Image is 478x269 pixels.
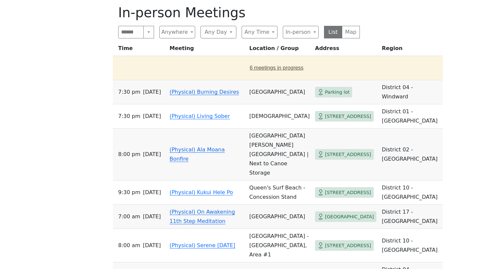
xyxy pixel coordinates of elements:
[379,104,443,129] td: District 01 - [GEOGRAPHIC_DATA]
[170,189,233,195] a: (Physical) Kukui Hele Po
[143,212,161,221] span: [DATE]
[325,242,371,250] span: [STREET_ADDRESS]
[143,241,161,250] span: [DATE]
[113,44,167,56] th: Time
[118,5,360,21] h1: In-person Meetings
[325,88,350,96] span: Parking lot
[118,112,140,121] span: 7:30 PM
[118,87,140,97] span: 7:30 PM
[118,26,144,38] input: Search
[247,205,312,229] td: [GEOGRAPHIC_DATA]
[159,26,195,38] button: Anywhere
[325,188,371,197] span: [STREET_ADDRESS]
[342,26,360,38] button: Map
[170,89,239,95] a: (Physical) Burning Desires
[170,146,225,162] a: (Physical) Ala Moana Bonfire
[167,44,247,56] th: Meeting
[379,44,443,56] th: Region
[324,26,342,38] button: List
[143,87,161,97] span: [DATE]
[379,80,443,104] td: District 04 - Windward
[170,209,235,224] a: (Physical) On Awakening 11th Step Meditation
[312,44,379,56] th: Address
[118,188,140,197] span: 9:30 PM
[247,80,312,104] td: [GEOGRAPHIC_DATA]
[170,113,230,119] a: (Physical) Living Sober
[143,112,161,121] span: [DATE]
[379,129,443,181] td: District 02 - [GEOGRAPHIC_DATA]
[143,188,161,197] span: [DATE]
[379,181,443,205] td: District 10 - [GEOGRAPHIC_DATA]
[247,229,312,262] td: [GEOGRAPHIC_DATA] - [GEOGRAPHIC_DATA], Area #1
[200,26,236,38] button: Any Day
[118,150,140,159] span: 8:00 PM
[116,59,438,77] button: 6 meetings in progress
[325,213,374,221] span: [GEOGRAPHIC_DATA]
[118,241,140,250] span: 8:00 AM
[379,205,443,229] td: District 17 - [GEOGRAPHIC_DATA]
[325,150,371,159] span: [STREET_ADDRESS]
[247,181,312,205] td: Queen's Surf Beach - Concession Stand
[170,242,235,248] a: (Physical) Serene [DATE]
[247,44,312,56] th: Location / Group
[325,112,371,121] span: [STREET_ADDRESS]
[379,229,443,262] td: District 10 - [GEOGRAPHIC_DATA]
[247,129,312,181] td: [GEOGRAPHIC_DATA] [PERSON_NAME][GEOGRAPHIC_DATA] | Next to Canoe Storage
[283,26,319,38] button: In-person
[143,150,161,159] span: [DATE]
[247,104,312,129] td: [DEMOGRAPHIC_DATA]
[143,26,154,38] button: Search
[118,212,140,221] span: 7:00 AM
[242,26,278,38] button: Any Time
